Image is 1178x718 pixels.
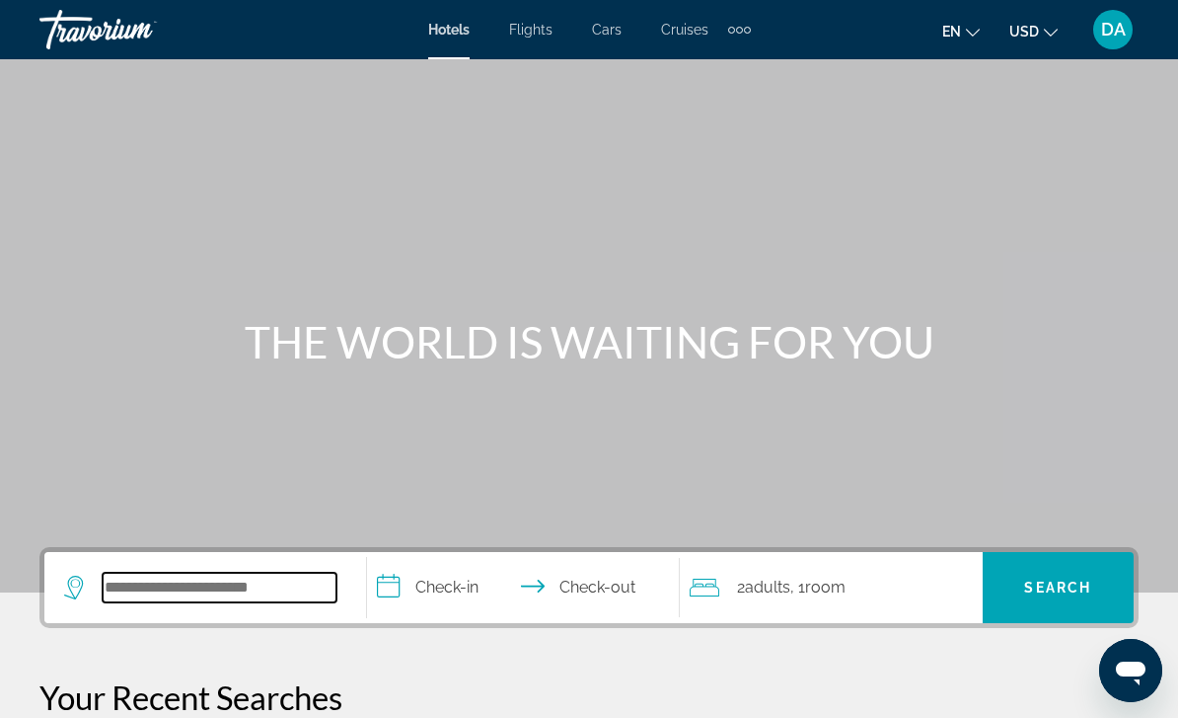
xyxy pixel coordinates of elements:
[661,22,708,38] a: Cruises
[1101,20,1126,40] span: DA
[1024,580,1091,596] span: Search
[428,22,470,38] a: Hotels
[728,14,751,45] button: Extra navigation items
[983,552,1134,623] button: Search
[745,578,790,597] span: Adults
[509,22,552,38] a: Flights
[1087,9,1139,50] button: User Menu
[737,574,790,601] span: 2
[367,552,680,623] button: Check in and out dates
[805,578,846,597] span: Room
[942,24,961,40] span: en
[592,22,622,38] a: Cars
[1009,17,1058,45] button: Change currency
[680,552,983,623] button: Travelers: 2 adults, 0 children
[942,17,980,45] button: Change language
[1009,24,1039,40] span: USD
[790,574,846,601] span: , 1
[44,552,1134,623] div: Search widget
[39,678,1139,717] p: Your Recent Searches
[1099,639,1162,702] iframe: Кнопка запуска окна обмена сообщениями
[39,4,237,55] a: Travorium
[219,316,959,367] h1: THE WORLD IS WAITING FOR YOU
